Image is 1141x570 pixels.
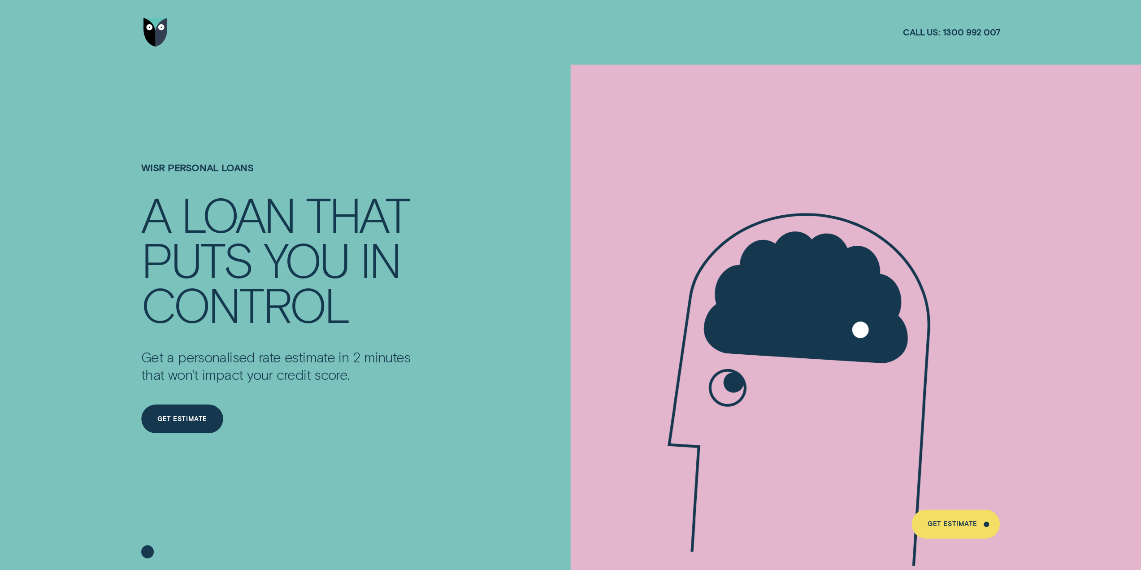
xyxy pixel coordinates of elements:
div: A [141,191,170,236]
div: IN [360,236,400,281]
span: Call us: [903,26,940,38]
a: Get Estimate [141,405,223,434]
a: Call us:1300 992 007 [903,26,1000,38]
div: PUTS [141,236,252,281]
div: LOAN [181,191,295,236]
h4: A LOAN THAT PUTS YOU IN CONTROL [141,191,421,326]
div: THAT [306,191,409,236]
img: Wisr [143,18,168,47]
h1: Wisr Personal Loans [141,162,421,191]
span: 1300 992 007 [942,26,1000,38]
a: Get Estimate [911,509,1000,539]
div: CONTROL [141,281,349,326]
div: YOU [264,236,349,281]
p: Get a personalised rate estimate in 2 minutes that won't impact your credit score. [141,348,421,383]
